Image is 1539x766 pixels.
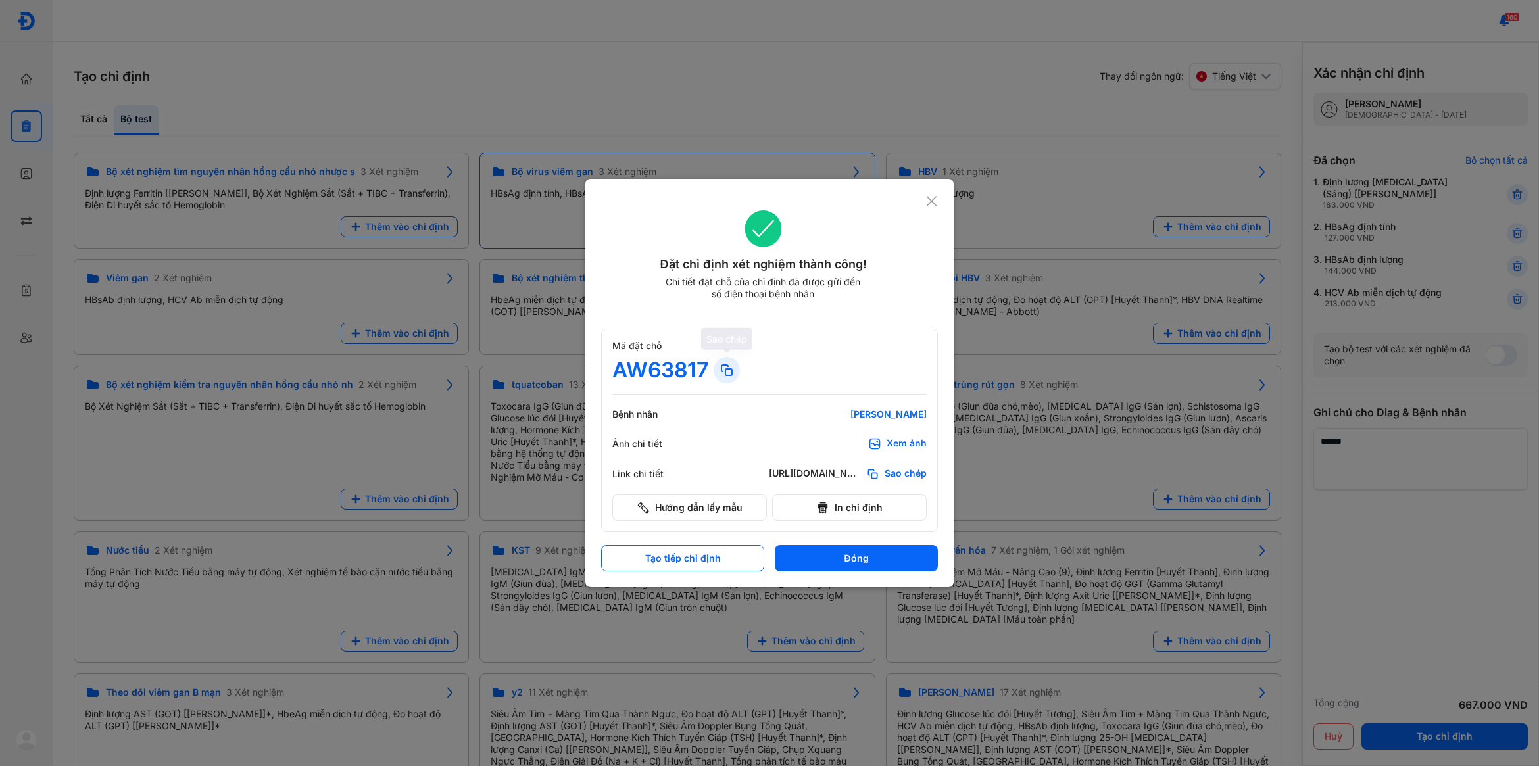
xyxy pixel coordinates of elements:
[612,468,691,480] div: Link chi tiết
[612,357,708,383] div: AW63817
[612,408,691,420] div: Bệnh nhân
[772,494,927,521] button: In chỉ định
[775,545,938,571] button: Đóng
[660,276,866,300] div: Chi tiết đặt chỗ của chỉ định đã được gửi đến số điện thoại bệnh nhân
[601,545,764,571] button: Tạo tiếp chỉ định
[612,494,767,521] button: Hướng dẫn lấy mẫu
[887,437,927,450] div: Xem ảnh
[601,255,925,274] div: Đặt chỉ định xét nghiệm thành công!
[769,408,927,420] div: [PERSON_NAME]
[612,438,691,450] div: Ảnh chi tiết
[612,340,927,352] div: Mã đặt chỗ
[769,467,861,481] div: [URL][DOMAIN_NAME]
[885,467,927,481] span: Sao chép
